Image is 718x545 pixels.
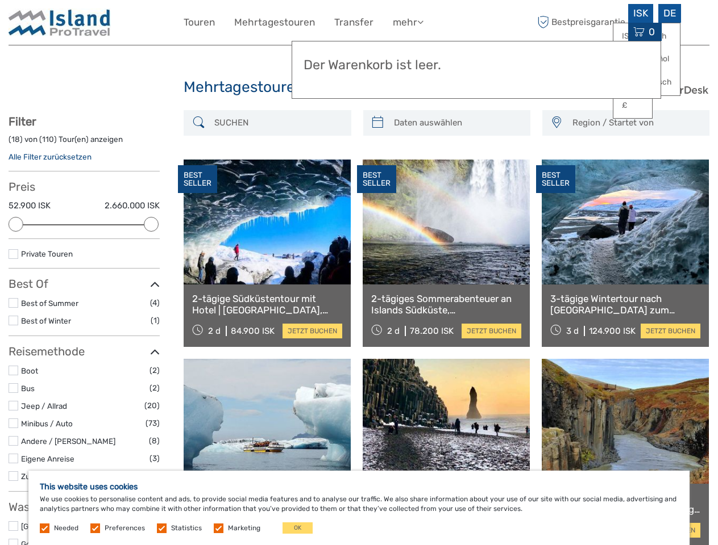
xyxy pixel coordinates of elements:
[21,316,71,325] a: Best of Winter
[234,14,315,31] a: Mehrtagestouren
[633,7,648,19] span: ISK
[9,500,160,514] h3: Was möchten Sie sehen?
[150,296,160,309] span: (4)
[11,134,20,145] label: 18
[21,472,49,481] a: Zu Fuss
[171,523,202,533] label: Statistics
[9,200,51,212] label: 52.900 ISK
[231,326,275,336] div: 84.900 ISK
[16,20,128,29] p: We're away right now. Please check back later!
[9,152,92,161] a: Alle Filter zurücksetzen
[658,4,681,23] div: DE
[150,364,160,377] span: (2)
[228,523,260,533] label: Marketing
[40,482,678,492] h5: This website uses cookies
[9,9,111,36] img: Iceland ProTravel
[21,401,67,410] a: Jeep / Allrad
[28,471,690,545] div: We use cookies to personalise content and ads, to provide social media features and to analyse ou...
[42,134,54,145] label: 110
[589,326,636,336] div: 124.900 ISK
[283,522,313,534] button: OK
[462,324,521,338] a: jetzt buchen
[105,523,145,533] label: Preferences
[9,277,160,291] h3: Best Of
[21,437,115,446] a: Andere / [PERSON_NAME]
[647,26,657,37] span: 0
[21,522,98,531] a: [GEOGRAPHIC_DATA]
[283,324,342,338] a: jetzt buchen
[105,200,160,212] label: 2.660.000 ISK
[387,326,400,336] span: 2 d
[9,180,160,194] h3: Preis
[54,523,78,533] label: Needed
[613,95,652,116] a: £
[21,419,73,428] a: Minibus / Auto
[410,326,454,336] div: 78.200 ISK
[613,26,652,47] a: ISK
[334,14,373,31] a: Transfer
[550,293,700,316] a: 3-tägige Wintertour nach [GEOGRAPHIC_DATA] zum [GEOGRAPHIC_DATA], zur Südküste, zur Gletscherwand...
[149,434,160,447] span: (8)
[21,249,73,258] a: Private Touren
[208,326,221,336] span: 2 d
[131,18,144,31] button: Open LiveChat chat widget
[9,134,160,152] div: ( ) von ( ) Tour(en) anzeigen
[9,115,36,128] strong: Filter
[21,454,74,463] a: Eigene Anreise
[210,113,345,133] input: SUCHEN
[178,165,217,194] div: BEST SELLER
[151,314,160,327] span: (1)
[21,299,78,308] a: Best of Summer
[371,293,521,316] a: 2-tägiges Sommerabenteuer an Islands Südküste, Gletscherwandern, [GEOGRAPHIC_DATA], [GEOGRAPHIC_D...
[9,345,160,358] h3: Reisemethode
[192,293,342,316] a: 2-tägige Südküstentour mit Hotel | [GEOGRAPHIC_DATA], [GEOGRAPHIC_DATA], [GEOGRAPHIC_DATA] und Wa...
[150,381,160,395] span: (2)
[641,324,700,338] a: jetzt buchen
[566,326,579,336] span: 3 d
[536,165,575,194] div: BEST SELLER
[184,78,534,97] h1: Mehrtagestouren
[534,13,626,32] span: Bestpreisgarantie
[393,14,424,31] a: mehr
[146,417,160,430] span: (73)
[357,165,396,194] div: BEST SELLER
[389,113,525,133] input: Daten auswählen
[144,399,160,412] span: (20)
[21,366,38,375] a: Boot
[21,384,35,393] a: Bus
[304,57,649,73] h3: Der Warenkorb ist leer.
[184,14,215,31] a: Touren
[567,114,704,132] button: Region / Startet von
[150,469,160,483] span: (2)
[150,452,160,465] span: (3)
